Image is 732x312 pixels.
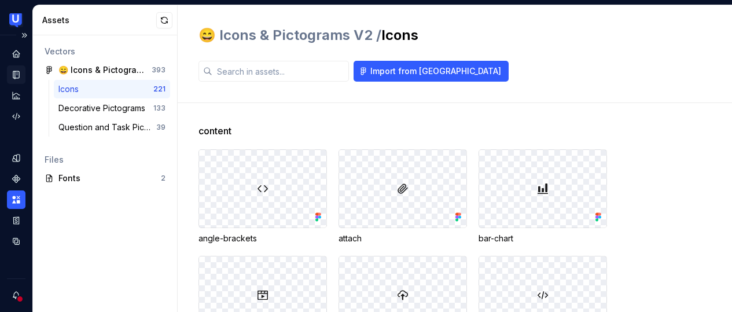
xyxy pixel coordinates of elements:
[152,65,165,75] div: 393
[153,104,165,113] div: 133
[479,233,607,244] div: bar-chart
[58,122,156,133] div: Question and Task Pictograms
[198,26,418,45] h2: Icons
[370,65,501,77] span: Import from [GEOGRAPHIC_DATA]
[7,190,25,209] a: Assets
[161,174,165,183] div: 2
[7,65,25,84] a: Documentation
[7,211,25,230] a: Storybook stories
[7,45,25,63] a: Home
[58,102,150,114] div: Decorative Pictograms
[7,232,25,251] a: Data sources
[198,27,381,43] span: 😄 Icons & Pictograms V2 /
[40,61,170,79] a: 😄 Icons & Pictograms V2393
[7,107,25,126] a: Code automation
[40,169,170,188] a: Fonts2
[198,124,231,138] span: content
[198,233,327,244] div: angle-brackets
[354,61,509,82] button: Import from [GEOGRAPHIC_DATA]
[7,286,25,304] button: Notifications
[45,46,165,57] div: Vectors
[156,123,165,132] div: 39
[9,13,23,27] img: 41adf70f-fc1c-4662-8e2d-d2ab9c673b1b.png
[42,14,156,26] div: Assets
[54,99,170,118] a: Decorative Pictograms133
[54,80,170,98] a: Icons221
[45,154,165,166] div: Files
[212,61,349,82] input: Search in assets...
[58,83,83,95] div: Icons
[58,172,161,184] div: Fonts
[7,149,25,167] a: Design tokens
[7,86,25,105] a: Analytics
[153,85,165,94] div: 221
[58,64,145,76] div: 😄 Icons & Pictograms V2
[54,118,170,137] a: Question and Task Pictograms39
[16,27,32,43] button: Expand sidebar
[7,170,25,188] a: Components
[339,233,467,244] div: attach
